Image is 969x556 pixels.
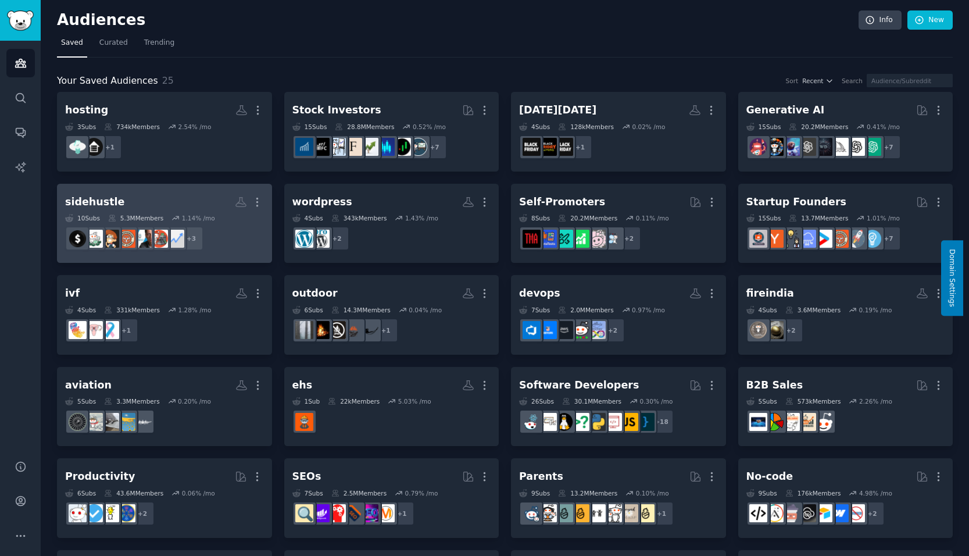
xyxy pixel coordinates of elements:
[738,458,953,538] a: No-code9Subs176kMembers4.98% /mo+2nocodewebflowAirtableNoCodeSaaSnocodelowcodeAdaloNoCodeMovement
[328,504,346,522] img: TechSEO
[863,230,881,248] img: Entrepreneur
[409,138,427,156] img: stocks
[57,367,272,447] a: aviation5Subs3.3MMembers0.20% /moAviationHistoryaviationmemesaviationmaintenanceflyingaviation
[637,504,655,522] img: Parenting
[284,184,499,263] a: wordpress4Subs343kMembers1.43% /mo+2ProWordPressWordpress
[519,286,560,301] div: devops
[312,321,330,339] img: camping
[814,230,832,248] img: startup
[571,230,589,248] img: selfpromotion
[409,306,442,314] div: 0.04 % /mo
[101,321,119,339] img: InfertilityBabies
[519,489,550,497] div: 9 Sub s
[104,397,159,405] div: 3.3M Members
[85,321,103,339] img: infertility
[292,214,323,222] div: 4 Sub s
[295,413,313,431] img: SafetyProfessionals
[284,92,499,172] a: Stock Investors15Subs28.8MMembers0.52% /mo+7stocksDaytradingStockMarketinvestingfinanceoptionsFin...
[766,321,784,339] img: FatFIREIndia
[649,409,674,434] div: + 18
[61,38,83,48] span: Saved
[101,413,119,431] img: aviationmaintenance
[539,504,557,522] img: parentsofmultiples
[377,138,395,156] img: StockMarket
[374,318,398,343] div: + 1
[65,489,96,497] div: 6 Sub s
[69,413,87,431] img: aviation
[134,230,152,248] img: sweatystartup
[814,504,832,522] img: Airtable
[519,469,563,484] div: Parents
[140,34,178,58] a: Trending
[104,306,160,314] div: 331k Members
[523,230,541,248] img: TestMyApp
[749,413,767,431] img: B_2_B_Selling_Tips
[166,230,184,248] img: juststart
[847,230,865,248] img: startups
[782,138,800,156] img: StableDiffusion
[69,504,87,522] img: productivity
[749,321,767,339] img: IndiaInvestments
[57,458,272,538] a: Productivity6Subs43.6MMembers0.06% /mo+2LifeProTipslifehacksgetdisciplinedproductivity
[295,138,313,156] img: dividends
[738,184,953,263] a: Startup Founders15Subs13.7MMembers1.01% /mo+7EntrepreneurstartupsEntrepreneurRideAlongstartupSaaS...
[65,195,124,209] div: sidehustle
[85,230,103,248] img: thesidehustle
[523,504,541,522] img: Parents
[178,123,211,131] div: 2.54 % /mo
[295,230,313,248] img: Wordpress
[766,230,784,248] img: ycombinator
[57,92,272,172] a: hosting3Subs734kMembers2.54% /mo+1selfhostedwebhosting
[331,214,387,222] div: 343k Members
[867,214,900,222] div: 1.01 % /mo
[292,195,352,209] div: wordpress
[65,286,80,301] div: ivf
[539,138,557,156] img: BlackFridayRumors
[65,306,96,314] div: 4 Sub s
[636,489,669,497] div: 0.10 % /mo
[65,397,96,405] div: 5 Sub s
[162,75,174,86] span: 25
[117,230,135,248] img: EntrepreneurRideAlong
[57,275,272,355] a: ivf4Subs331kMembers1.28% /mo+1InfertilityBabiesinfertilityIVF
[539,321,557,339] img: DevOpsLinks
[335,123,394,131] div: 28.8M Members
[519,306,550,314] div: 7 Sub s
[555,138,573,156] img: TheBlackFriday
[941,240,963,316] button: Domain Settings
[108,214,163,222] div: 5.3M Members
[867,74,953,87] input: Audience/Subreddit
[617,226,641,251] div: + 2
[312,230,330,248] img: ProWordPress
[571,504,589,522] img: NewParents
[413,123,446,131] div: 0.52 % /mo
[746,397,777,405] div: 5 Sub s
[360,138,378,156] img: investing
[85,413,103,431] img: flying
[571,321,589,339] img: sysadmin
[134,413,152,431] img: AviationHistory
[65,103,108,117] div: hosting
[95,34,132,58] a: Curated
[331,489,387,497] div: 2.5M Members
[57,34,87,58] a: Saved
[65,469,135,484] div: Productivity
[178,397,211,405] div: 0.20 % /mo
[312,138,330,156] img: FinancialCareers
[539,413,557,431] img: learnpython
[523,413,541,431] img: reactjs
[867,123,900,131] div: 0.41 % /mo
[766,504,784,522] img: Adalo
[632,123,665,131] div: 0.02 % /mo
[859,10,902,30] a: Info
[405,214,438,222] div: 1.43 % /mo
[877,226,901,251] div: + 7
[637,413,655,431] img: programming
[523,321,541,339] img: azuredevops
[104,489,163,497] div: 43.6M Members
[325,226,349,251] div: + 2
[312,504,330,522] img: seogrowth
[98,135,122,159] div: + 1
[104,123,160,131] div: 734k Members
[766,413,784,431] img: B2BSales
